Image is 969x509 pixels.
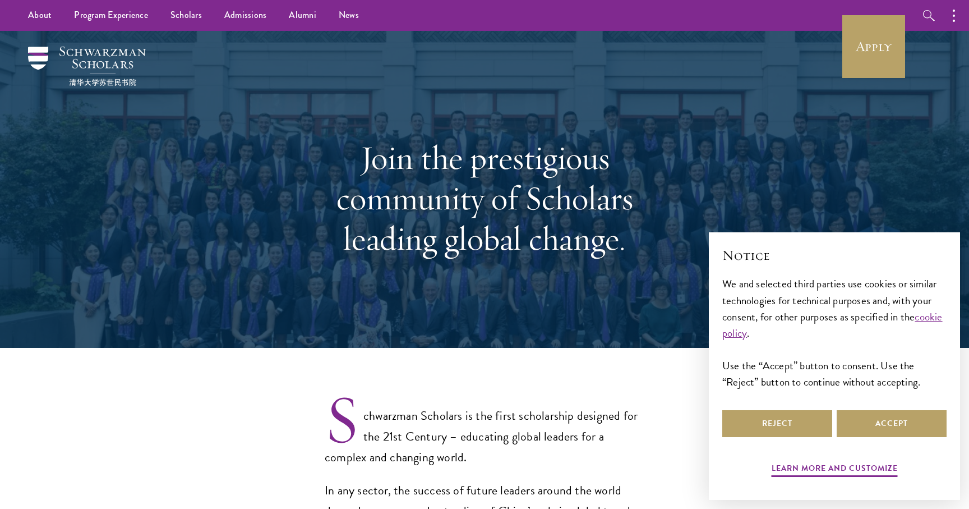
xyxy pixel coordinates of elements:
h2: Notice [722,246,947,265]
button: Reject [722,410,832,437]
h1: Join the prestigious community of Scholars leading global change. [291,137,678,259]
button: Learn more and customize [772,461,898,479]
img: Schwarzman Scholars [28,47,146,86]
a: Apply [842,15,905,78]
button: Accept [837,410,947,437]
a: cookie policy [722,309,943,341]
p: Schwarzman Scholars is the first scholarship designed for the 21st Century – educating global lea... [325,387,644,468]
div: We and selected third parties use cookies or similar technologies for technical purposes and, wit... [722,276,947,389]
